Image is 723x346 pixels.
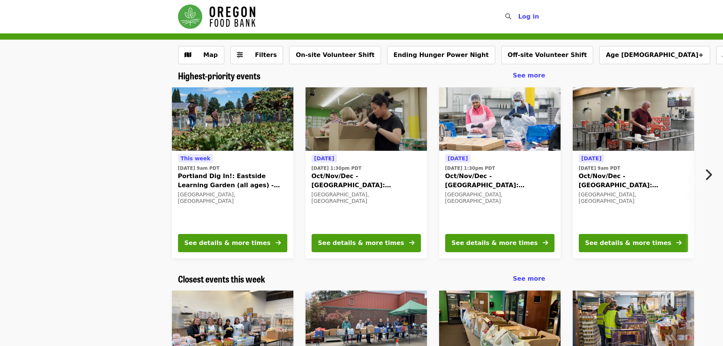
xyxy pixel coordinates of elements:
i: chevron-right icon [704,167,712,182]
time: [DATE] 1:30pm PDT [445,165,495,172]
img: Oregon Food Bank - Home [178,5,255,29]
span: [DATE] [448,155,468,161]
button: On-site Volunteer Shift [289,46,381,64]
div: [GEOGRAPHIC_DATA], [GEOGRAPHIC_DATA] [312,191,421,204]
button: See details & more times [445,234,554,252]
img: Oct/Nov/Dec - Portland: Repack/Sort (age 8+) organized by Oregon Food Bank [306,87,427,151]
div: [GEOGRAPHIC_DATA], [GEOGRAPHIC_DATA] [579,191,688,204]
button: Age [DEMOGRAPHIC_DATA]+ [599,46,710,64]
span: Map [203,51,218,58]
span: See more [513,72,545,79]
span: Closest events this week [178,272,265,285]
span: Filters [255,51,277,58]
a: See details for "Oct/Nov/Dec - Portland: Repack/Sort (age 16+)" [573,87,694,258]
time: [DATE] 9am PDT [178,165,220,172]
span: Portland Dig In!: Eastside Learning Garden (all ages) - Aug/Sept/Oct [178,172,287,190]
i: map icon [184,51,191,58]
i: arrow-right icon [676,239,682,246]
a: See more [513,274,545,283]
div: [GEOGRAPHIC_DATA], [GEOGRAPHIC_DATA] [445,191,554,204]
div: See details & more times [452,239,538,248]
a: See details for "Oct/Nov/Dec - Beaverton: Repack/Sort (age 10+)" [439,87,561,258]
img: Oct/Nov/Dec - Beaverton: Repack/Sort (age 10+) organized by Oregon Food Bank [439,87,561,151]
span: Log in [518,13,539,20]
i: search icon [505,13,511,20]
span: [DATE] [581,155,602,161]
button: Log in [512,9,545,24]
div: See details & more times [318,239,404,248]
button: Next item [698,164,723,185]
i: arrow-right icon [276,239,281,246]
span: Oct/Nov/Dec - [GEOGRAPHIC_DATA]: Repack/Sort (age [DEMOGRAPHIC_DATA]+) [312,172,421,190]
a: Closest events this week [178,273,265,284]
button: See details & more times [579,234,688,252]
div: Highest-priority events [172,70,551,81]
div: [GEOGRAPHIC_DATA], [GEOGRAPHIC_DATA] [178,191,287,204]
button: Filters (0 selected) [230,46,284,64]
span: Oct/Nov/Dec - [GEOGRAPHIC_DATA]: Repack/Sort (age [DEMOGRAPHIC_DATA]+) [579,172,688,190]
i: arrow-right icon [543,239,548,246]
img: Oct/Nov/Dec - Portland: Repack/Sort (age 16+) organized by Oregon Food Bank [573,87,694,151]
a: Highest-priority events [178,70,260,81]
div: Closest events this week [172,273,551,284]
span: This week [181,155,211,161]
a: See more [513,71,545,80]
time: [DATE] 9am PDT [579,165,621,172]
button: Off-site Volunteer Shift [501,46,594,64]
a: See details for "Oct/Nov/Dec - Portland: Repack/Sort (age 8+)" [306,87,427,258]
span: Highest-priority events [178,69,260,82]
span: Oct/Nov/Dec - [GEOGRAPHIC_DATA]: Repack/Sort (age [DEMOGRAPHIC_DATA]+) [445,172,554,190]
a: See details for "Portland Dig In!: Eastside Learning Garden (all ages) - Aug/Sept/Oct" [172,87,293,258]
i: sliders-h icon [237,51,243,58]
button: Show map view [178,46,224,64]
span: See more [513,275,545,282]
button: See details & more times [312,234,421,252]
div: See details & more times [585,239,671,248]
input: Search [516,8,522,26]
span: [DATE] [314,155,334,161]
div: See details & more times [184,239,271,248]
button: See details & more times [178,234,287,252]
img: Portland Dig In!: Eastside Learning Garden (all ages) - Aug/Sept/Oct organized by Oregon Food Bank [172,87,293,151]
time: [DATE] 1:30pm PDT [312,165,362,172]
button: Ending Hunger Power Night [387,46,495,64]
i: arrow-right icon [409,239,414,246]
